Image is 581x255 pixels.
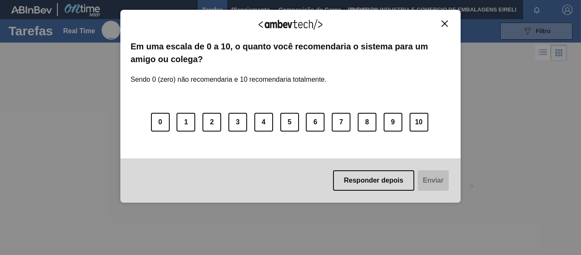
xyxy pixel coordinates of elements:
[306,113,325,132] button: 6
[259,19,322,30] img: Logo Ambevtech
[131,40,450,66] label: Em uma escala de 0 a 10, o quanto você recomendaria o sistema para um amigo ou colega?
[280,113,299,132] button: 5
[228,113,247,132] button: 3
[333,170,415,191] button: Responder depois
[384,113,402,132] button: 9
[254,113,273,132] button: 4
[131,66,327,83] label: Sendo 0 (zero) não recomendaria e 10 recomendaria totalmente.
[358,113,376,132] button: 8
[332,113,350,132] button: 7
[439,20,450,27] button: Close
[202,113,221,132] button: 2
[410,113,428,132] button: 10
[441,20,448,27] img: Close
[177,113,195,132] button: 1
[151,113,170,132] button: 0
